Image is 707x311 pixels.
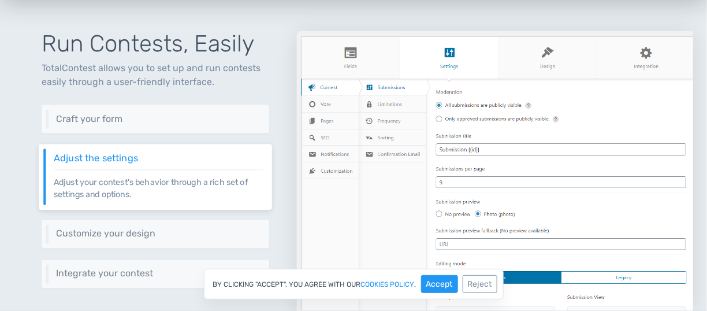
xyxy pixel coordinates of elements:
div: By clicking "Accept", you agree with our . [204,269,504,299]
h6: Adjust the settings [54,153,263,164]
h6: Craft your form [56,114,261,124]
p: Adjust your contest's behavior through a rich set of settings and options. [54,169,263,201]
img: Settings [297,31,693,311]
h1: Run Contests, Easily [42,31,269,57]
h6: Customize your design [56,229,261,239]
button: Reject [463,275,497,293]
p: Craft your own submission form using 10+ different types of fields. [56,124,261,125]
button: Accept [421,275,458,293]
p: Keep your website's design consistent by customizing the design to match your branding guidelines. [56,239,261,240]
a: cookies policy [361,281,415,288]
p: TotalContest allows you to set up and run contests easily through a user-friendly interface. [42,61,269,89]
